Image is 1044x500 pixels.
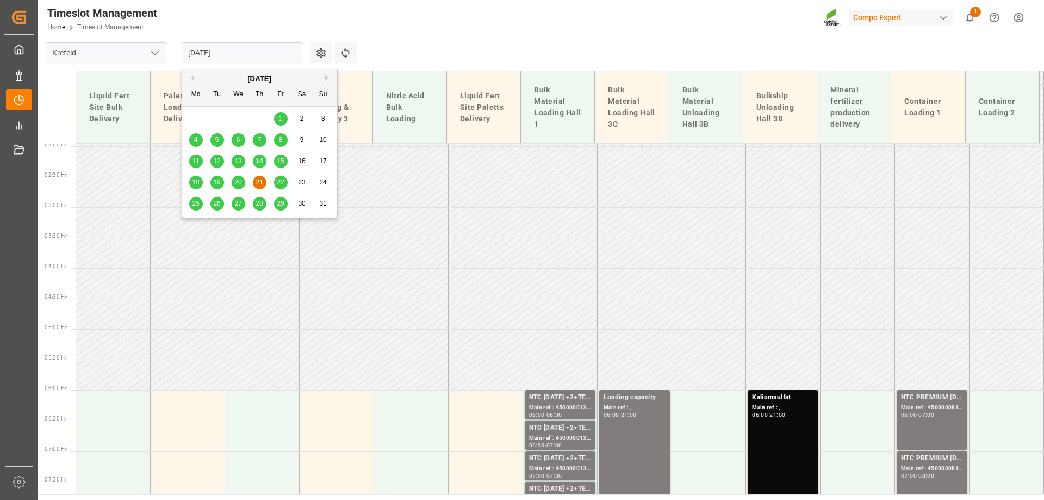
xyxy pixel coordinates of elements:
div: month 2025-08 [185,108,334,214]
input: Type to search/select [46,42,166,63]
span: 16 [298,157,305,165]
span: 04:30 Hr [45,294,67,300]
span: 21 [256,178,263,186]
div: Choose Tuesday, August 12th, 2025 [210,155,224,168]
div: NTC PREMIUM [DATE] 50kg (x25) NLA MTO; [901,392,963,403]
div: Compo Expert [849,10,953,26]
span: 02:00 Hr [45,141,67,147]
span: 27 [234,200,241,207]
div: Main ref : 4500000139, 2000000058; [529,464,591,473]
div: - [545,473,546,478]
span: 11 [192,157,199,165]
span: 6 [237,136,240,144]
div: Th [253,88,266,102]
div: Choose Saturday, August 30th, 2025 [295,197,309,211]
div: Choose Wednesday, August 6th, 2025 [232,133,245,147]
div: Choose Sunday, August 10th, 2025 [316,133,330,147]
button: Compo Expert [849,7,958,28]
div: 06:30 [529,443,545,448]
div: Main ref : 4500000135, 2000000058; [529,403,591,412]
div: - [917,473,918,478]
span: 06:00 Hr [45,385,67,391]
span: 07:30 Hr [45,477,67,483]
span: 22 [277,178,284,186]
div: Choose Saturday, August 9th, 2025 [295,133,309,147]
div: Liquid Fert Site Paletts Delivery [456,86,512,129]
span: 19 [213,178,220,186]
span: 02:30 Hr [45,172,67,178]
div: Bulkship Unloading Hall 3B [752,86,808,129]
div: Bulk Material Unloading Hall 3B [678,80,734,134]
div: 07:00 [529,473,545,478]
div: Main ref : , [604,403,666,412]
div: Main ref : 4500000819, 2000000613; [901,464,963,473]
span: 03:00 Hr [45,202,67,208]
div: 07:30 [546,473,562,478]
div: Mo [189,88,203,102]
div: Liquid Fert Site Bulk Delivery [85,86,141,129]
div: 07:00 [918,412,934,417]
span: 03:30 Hr [45,233,67,239]
div: Choose Thursday, August 21st, 2025 [253,176,266,189]
span: 9 [300,136,304,144]
div: Choose Friday, August 22nd, 2025 [274,176,288,189]
span: 07:00 Hr [45,446,67,452]
div: 06:00 [529,412,545,417]
span: 5 [215,136,219,144]
span: 06:30 Hr [45,416,67,422]
div: - [545,443,546,448]
div: Container Loading 2 [974,91,1030,123]
span: 14 [256,157,263,165]
div: Choose Monday, August 4th, 2025 [189,133,203,147]
div: 08:00 [918,473,934,478]
span: 1 [279,115,283,122]
span: 26 [213,200,220,207]
span: 28 [256,200,263,207]
div: Sa [295,88,309,102]
div: Choose Thursday, August 14th, 2025 [253,155,266,168]
span: 7 [258,136,262,144]
span: 18 [192,178,199,186]
div: - [917,412,918,417]
span: 20 [234,178,241,186]
span: 31 [319,200,326,207]
div: Choose Sunday, August 31st, 2025 [316,197,330,211]
div: NTC [DATE] +2+TE BULK; [529,423,591,434]
span: 3 [321,115,325,122]
div: We [232,88,245,102]
span: 12 [213,157,220,165]
div: 06:00 [752,412,768,417]
div: Choose Wednesday, August 20th, 2025 [232,176,245,189]
div: Choose Tuesday, August 5th, 2025 [210,133,224,147]
div: - [768,412,769,417]
span: 24 [319,178,326,186]
div: Fr [274,88,288,102]
div: NTC [DATE] +2+TE BULK; [529,453,591,464]
div: Choose Tuesday, August 26th, 2025 [210,197,224,211]
div: Choose Friday, August 15th, 2025 [274,155,288,168]
span: 25 [192,200,199,207]
button: show 1 new notifications [958,5,982,30]
div: - [545,412,546,417]
div: Choose Friday, August 1st, 2025 [274,112,288,126]
a: Home [47,23,65,31]
div: Choose Wednesday, August 13th, 2025 [232,155,245,168]
img: Screenshot%202023-09-29%20at%2010.02.21.png_1712312052.png [824,8,841,27]
span: 05:00 Hr [45,324,67,330]
div: Mineral fertilizer production delivery [826,80,882,134]
div: Choose Saturday, August 2nd, 2025 [295,112,309,126]
div: NTC [DATE] +2+TE BULK; [529,392,591,403]
div: Tu [210,88,224,102]
button: open menu [146,45,163,61]
div: Paletts Loading & Delivery 1 [159,86,215,129]
div: Su [316,88,330,102]
button: Next Month [325,75,332,81]
div: Choose Tuesday, August 19th, 2025 [210,176,224,189]
div: 06:00 [604,412,619,417]
span: 1 [970,7,981,17]
div: 07:00 [901,473,917,478]
div: Nitric Acid Bulk Loading [382,86,438,129]
div: Loading capacity [604,392,666,403]
div: Main ref : 4500000131, 2000000058; [529,434,591,443]
div: 07:00 [546,443,562,448]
